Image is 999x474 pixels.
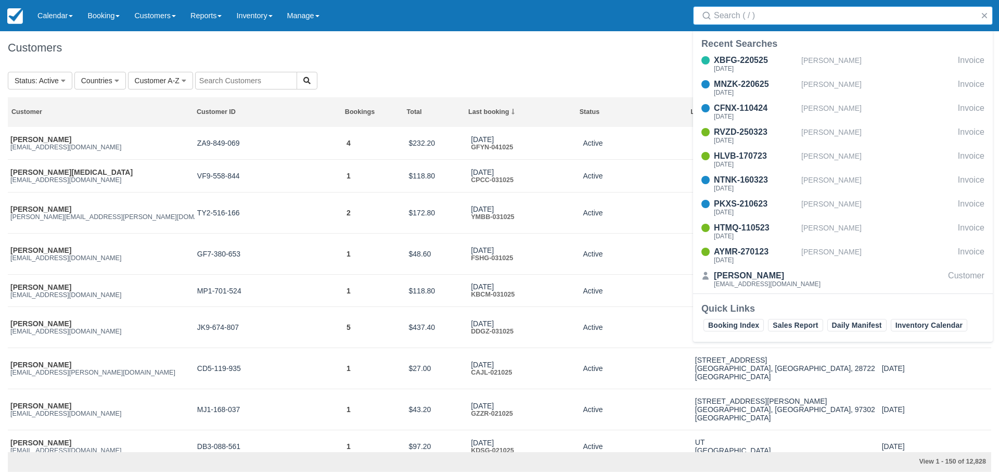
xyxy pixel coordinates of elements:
[468,234,580,275] td: Oct 3FSHG-031025
[344,389,406,430] td: 1
[879,430,991,463] td: Oct 2
[471,447,514,454] a: KDSG-021025
[693,126,993,146] a: RVZD-250323[DATE][PERSON_NAME]Invoice
[347,287,351,295] a: 1
[471,176,514,184] a: CPCC-031025
[801,78,954,98] div: [PERSON_NAME]
[10,205,71,213] a: [PERSON_NAME]
[8,160,195,193] td: John Ricketsricketts2@yahoo.com
[693,234,879,275] td: 12303 Canavese LnVenice, FL, 34293United States
[958,174,984,194] div: Invoice
[580,108,684,117] div: Status
[35,76,59,85] span: : Active
[801,54,954,74] div: [PERSON_NAME]
[344,127,406,160] td: 4
[801,126,954,146] div: [PERSON_NAME]
[406,108,461,117] div: Total
[768,319,823,331] a: Sales Report
[7,8,23,24] img: checkfront-main-nav-mini-logo.png
[10,246,71,254] a: [PERSON_NAME]
[580,193,692,234] td: Active
[714,209,797,215] div: [DATE]
[701,302,984,315] div: Quick Links
[958,150,984,170] div: Invoice
[958,78,984,98] div: Invoice
[714,113,797,120] div: [DATE]
[8,193,195,234] td: Yosvanis acandayosvani.acanda@gmail.com
[468,160,580,193] td: Oct 3CPCC-031025
[701,37,984,50] div: Recent Searches
[714,126,797,138] div: RVZD-250323
[468,348,580,389] td: Oct 2CAJL-021025
[195,72,297,89] input: Search Customers
[471,213,514,221] a: YMBB-031025
[801,102,954,122] div: [PERSON_NAME]
[714,246,797,258] div: AYMR-270123
[471,144,513,151] a: GFYN-041025
[345,108,400,117] div: Bookings
[693,78,993,98] a: MNZK-220625[DATE][PERSON_NAME]Invoice
[10,410,192,417] em: [EMAIL_ADDRESS][DOMAIN_NAME]
[10,291,192,299] em: [EMAIL_ADDRESS][DOMAIN_NAME]
[958,126,984,146] div: Invoice
[714,6,976,25] input: Search ( / )
[195,160,344,193] td: VF9-558-844
[8,127,195,160] td: George Mitchenergwslmitch@gmail.com
[8,72,72,89] button: Status: Active
[10,319,71,328] a: [PERSON_NAME]
[347,442,351,451] a: 1
[580,234,692,275] td: Active
[714,257,797,263] div: [DATE]
[958,246,984,265] div: Invoice
[406,307,469,348] td: $437.40
[958,54,984,74] div: Invoice
[347,323,351,331] a: 5
[714,66,797,72] div: [DATE]
[714,54,797,67] div: XBFG-220525
[693,389,879,430] td: 3733 Scenic View Dr SESalem, OR, 97302United States
[10,135,71,144] a: [PERSON_NAME]
[128,72,193,89] button: Customer A-Z
[714,174,797,186] div: NTNK-160323
[580,430,692,463] td: Active
[693,102,993,122] a: CFNX-110424[DATE][PERSON_NAME]Invoice
[10,402,71,410] a: [PERSON_NAME]
[693,348,879,389] td: 7098 S NC 9 HwyColumbus, NC, 28722United States
[347,364,351,373] a: 1
[693,307,879,348] td: 135 CHESSMORE DRBUHL, ID, 83316-5253United States
[10,213,192,221] em: [PERSON_NAME][EMAIL_ADDRESS][PERSON_NAME][DOMAIN_NAME]
[406,430,469,463] td: $97.20
[406,389,469,430] td: $43.20
[714,102,797,114] div: CFNX-110424
[8,348,195,389] td: Cherie Mascisadventure.travel.cherie@gmail.com
[879,389,991,430] td: Oct 2
[891,319,967,331] a: Inventory Calendar
[693,174,993,194] a: NTNK-160323[DATE][PERSON_NAME]Invoice
[714,198,797,210] div: PKXS-210623
[948,270,984,289] div: Customer
[195,430,344,463] td: DB3-088-561
[10,439,71,447] a: [PERSON_NAME]
[958,198,984,217] div: Invoice
[8,42,991,54] h1: Customers
[10,168,133,176] a: [PERSON_NAME][MEDICAL_DATA]
[347,172,351,180] a: 1
[693,193,879,234] td: 2604 Muskrat Ave, 2604 Muskrat AveNampa, ID, 83687United States
[958,102,984,122] div: Invoice
[580,389,692,430] td: Active
[195,348,344,389] td: CD5-119-935
[8,430,195,463] td: Travis Russingrusstu113@icloud.com
[827,319,887,331] a: Daily Manifest
[406,160,469,193] td: $118.80
[693,150,993,170] a: HLVB-170723[DATE][PERSON_NAME]Invoice
[15,76,35,85] span: Status
[195,275,344,307] td: MP1-701-524
[344,160,406,193] td: 1
[468,193,580,234] td: Oct 3YMBB-031025
[347,250,351,258] a: 1
[468,108,572,117] div: Last booking
[10,144,192,151] em: [EMAIL_ADDRESS][DOMAIN_NAME]
[714,161,797,168] div: [DATE]
[8,389,195,430] td: Barbara Hollandbabspbholland3@gmail.com
[195,234,344,275] td: GF7-380-653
